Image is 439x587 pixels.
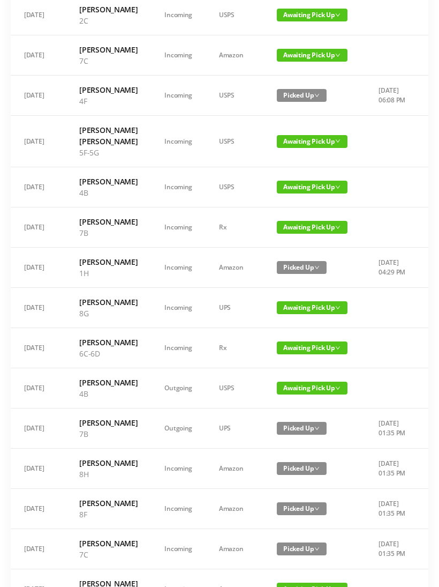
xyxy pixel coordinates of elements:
[151,76,206,116] td: Incoming
[206,248,263,288] td: Amazon
[206,328,263,368] td: Rx
[11,207,66,248] td: [DATE]
[79,348,138,359] p: 6C-6D
[151,35,206,76] td: Incoming
[79,497,138,509] h6: [PERSON_NAME]
[79,457,138,469] h6: [PERSON_NAME]
[79,268,138,279] p: 1H
[151,248,206,288] td: Incoming
[11,408,66,449] td: [DATE]
[314,426,320,431] i: icon: down
[365,449,421,489] td: [DATE] 01:35 PM
[277,221,347,234] span: Awaiting Pick Up
[314,466,320,471] i: icon: down
[206,489,263,529] td: Amazon
[314,546,320,552] i: icon: down
[79,84,138,95] h6: [PERSON_NAME]
[151,288,206,328] td: Incoming
[314,506,320,511] i: icon: down
[151,489,206,529] td: Incoming
[151,529,206,569] td: Incoming
[11,35,66,76] td: [DATE]
[314,93,320,98] i: icon: down
[365,529,421,569] td: [DATE] 01:35 PM
[79,469,138,480] p: 8H
[335,385,340,391] i: icon: down
[365,489,421,529] td: [DATE] 01:35 PM
[206,35,263,76] td: Amazon
[151,368,206,408] td: Outgoing
[277,301,347,314] span: Awaiting Pick Up
[335,12,340,18] i: icon: down
[79,256,138,268] h6: [PERSON_NAME]
[79,187,138,198] p: 4B
[79,549,138,560] p: 7C
[151,449,206,489] td: Incoming
[335,345,340,351] i: icon: down
[277,341,347,354] span: Awaiting Pick Up
[277,89,327,102] span: Picked Up
[206,368,263,408] td: USPS
[206,116,263,167] td: USPS
[79,44,138,55] h6: [PERSON_NAME]
[11,288,66,328] td: [DATE]
[151,116,206,167] td: Incoming
[365,248,421,288] td: [DATE] 04:29 PM
[314,265,320,270] i: icon: down
[79,337,138,348] h6: [PERSON_NAME]
[79,216,138,227] h6: [PERSON_NAME]
[151,167,206,207] td: Incoming
[79,428,138,440] p: 7B
[277,9,347,21] span: Awaiting Pick Up
[11,116,66,167] td: [DATE]
[335,138,340,144] i: icon: down
[335,305,340,310] i: icon: down
[11,167,66,207] td: [DATE]
[277,181,347,194] span: Awaiting Pick Up
[277,502,327,515] span: Picked Up
[79,538,138,549] h6: [PERSON_NAME]
[206,449,263,489] td: Amazon
[11,76,66,116] td: [DATE]
[79,296,138,308] h6: [PERSON_NAME]
[206,76,263,116] td: USPS
[206,408,263,449] td: UPS
[277,543,327,555] span: Picked Up
[335,184,340,190] i: icon: down
[206,167,263,207] td: USPS
[365,76,421,116] td: [DATE] 06:08 PM
[79,388,138,399] p: 4B
[151,207,206,248] td: Incoming
[277,462,327,475] span: Picked Up
[277,135,347,148] span: Awaiting Pick Up
[79,509,138,520] p: 8F
[335,225,340,230] i: icon: down
[79,95,138,107] p: 4F
[11,489,66,529] td: [DATE]
[335,53,340,58] i: icon: down
[79,227,138,239] p: 7B
[79,308,138,319] p: 8G
[79,417,138,428] h6: [PERSON_NAME]
[79,147,138,158] p: 5F-5G
[79,124,138,147] h6: [PERSON_NAME] [PERSON_NAME]
[365,408,421,449] td: [DATE] 01:35 PM
[206,207,263,248] td: Rx
[79,377,138,388] h6: [PERSON_NAME]
[79,15,138,26] p: 2C
[79,55,138,66] p: 7C
[151,408,206,449] td: Outgoing
[11,368,66,408] td: [DATE]
[11,529,66,569] td: [DATE]
[11,248,66,288] td: [DATE]
[277,261,327,274] span: Picked Up
[277,422,327,435] span: Picked Up
[11,449,66,489] td: [DATE]
[277,382,347,395] span: Awaiting Pick Up
[206,529,263,569] td: Amazon
[79,4,138,15] h6: [PERSON_NAME]
[277,49,347,62] span: Awaiting Pick Up
[206,288,263,328] td: UPS
[79,176,138,187] h6: [PERSON_NAME]
[11,328,66,368] td: [DATE]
